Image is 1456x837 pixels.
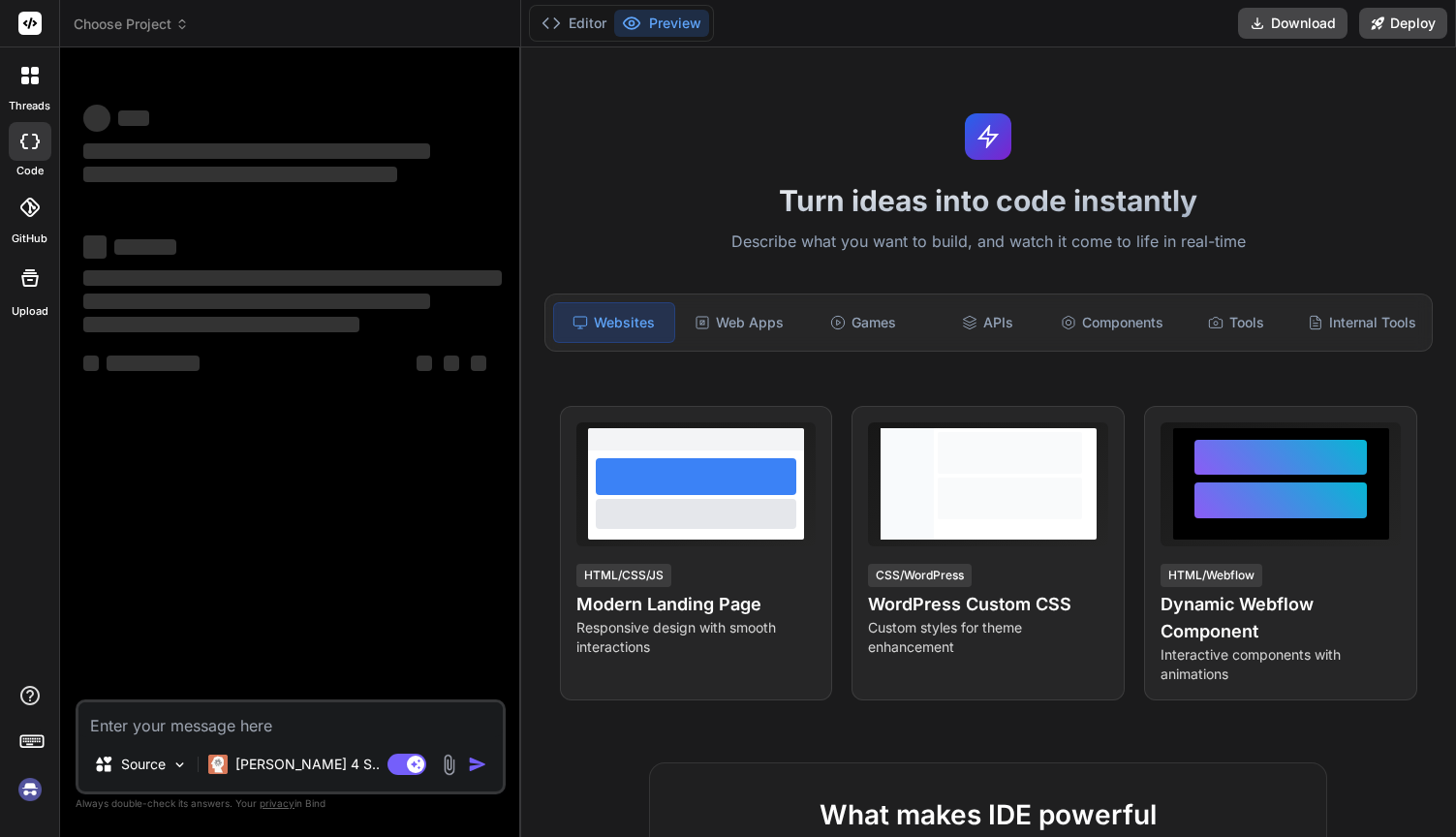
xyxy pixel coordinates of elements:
[803,302,923,343] div: Games
[679,302,799,343] div: Web Apps
[1052,302,1172,343] div: Components
[1359,8,1447,39] button: Deploy
[83,270,502,286] span: ‌
[1176,302,1296,343] div: Tools
[208,755,228,774] img: Claude 4 Sonnet
[868,618,1108,657] p: Custom styles for theme enhancement
[927,302,1047,343] div: APIs
[1161,591,1401,645] h4: Dynamic Webflow Component
[868,564,972,587] div: CSS/WordPress
[12,231,47,247] label: GitHub
[1238,8,1348,39] button: Download
[1161,645,1401,684] p: Interactive components with animations
[235,755,380,774] p: [PERSON_NAME] 4 S..
[614,10,709,37] button: Preview
[76,794,506,813] p: Always double-check its answers. Your in Bind
[534,10,614,37] button: Editor
[444,356,459,371] span: ‌
[83,356,99,371] span: ‌
[12,303,48,320] label: Upload
[83,105,110,132] span: ‌
[83,143,430,159] span: ‌
[438,754,460,776] img: attachment
[553,302,675,343] div: Websites
[576,564,671,587] div: HTML/CSS/JS
[83,167,397,182] span: ‌
[868,591,1108,618] h4: WordPress Custom CSS
[14,773,46,806] img: signin
[533,230,1444,255] p: Describe what you want to build, and watch it come to life in real-time
[576,591,817,618] h4: Modern Landing Page
[16,163,44,179] label: code
[107,356,200,371] span: ‌
[83,235,107,259] span: ‌
[1161,564,1262,587] div: HTML/Webflow
[118,110,149,126] span: ‌
[681,794,1295,835] h2: What makes IDE powerful
[468,755,487,774] img: icon
[114,239,176,255] span: ‌
[576,618,817,657] p: Responsive design with smooth interactions
[121,755,166,774] p: Source
[417,356,432,371] span: ‌
[83,294,430,309] span: ‌
[471,356,486,371] span: ‌
[1300,302,1424,343] div: Internal Tools
[260,797,294,809] span: privacy
[9,98,50,114] label: threads
[533,183,1444,218] h1: Turn ideas into code instantly
[83,317,359,332] span: ‌
[74,15,189,34] span: Choose Project
[171,757,188,773] img: Pick Models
